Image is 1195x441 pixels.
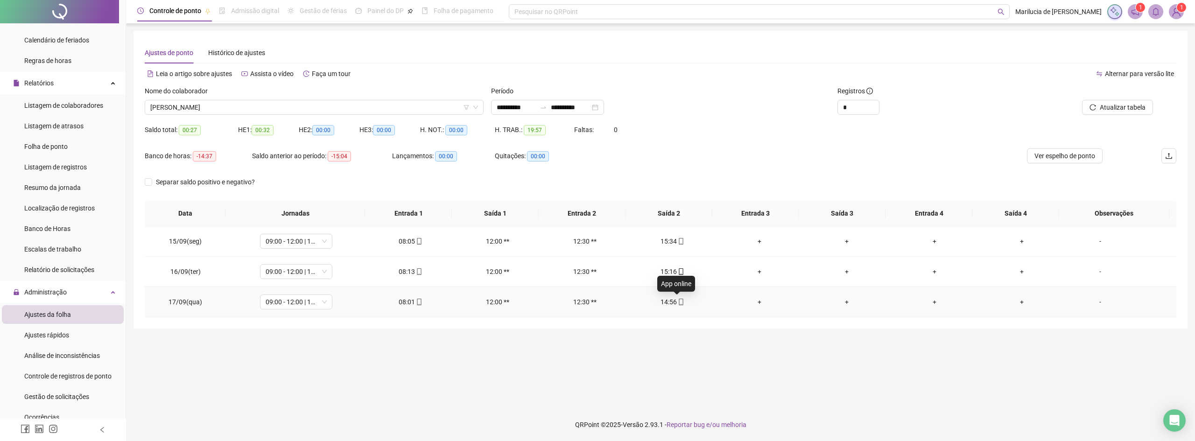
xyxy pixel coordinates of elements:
button: Ver espelho de ponto [1027,148,1103,163]
label: Período [491,86,520,96]
div: - [1073,297,1128,307]
span: swap-right [540,104,547,111]
span: Ajustes da folha [24,311,71,318]
th: Jornadas [225,201,365,226]
div: + [985,266,1058,277]
span: mobile [415,238,422,245]
div: - [1073,266,1128,277]
span: Faltas: [574,126,595,133]
span: history [303,70,309,77]
div: 15:34 [636,236,709,246]
span: clock-circle [137,7,144,14]
span: 09:00 - 12:00 | 12:30 - 16:00 [266,295,327,309]
span: 09:00 - 12:00 | 12:30 - 16:00 [266,265,327,279]
span: dashboard [355,7,362,14]
span: Painel do DP [367,7,404,14]
span: mobile [677,238,684,245]
th: Observações [1059,201,1169,226]
div: 08:01 [374,297,447,307]
span: Leia o artigo sobre ajustes [156,70,232,77]
div: + [811,266,883,277]
th: Entrada 1 [365,201,452,226]
span: Atualizar tabela [1100,102,1146,112]
div: + [811,297,883,307]
span: Banco de Horas [24,225,70,232]
span: Ajustes de ponto [145,49,193,56]
span: 00:32 [252,125,274,135]
span: lock [13,289,20,295]
span: 19:57 [524,125,546,135]
span: 00:27 [179,125,201,135]
div: H. NOT.: [420,125,495,135]
span: Registros [837,86,873,96]
span: 00:00 [312,125,334,135]
div: + [811,236,883,246]
span: Observações [1067,208,1162,218]
span: Relatório de solicitações [24,266,94,273]
div: + [724,266,796,277]
span: Localização de registros [24,204,95,212]
span: Controle de ponto [149,7,201,14]
span: Folha de ponto [24,143,68,150]
span: youtube [241,70,248,77]
span: pushpin [205,8,211,14]
th: Saída 1 [452,201,539,226]
span: Listagem de registros [24,163,87,171]
th: Entrada 2 [539,201,626,226]
span: book [422,7,428,14]
span: left [99,427,105,433]
div: 15:16 [636,266,709,277]
span: ARIELE RIBEIRO NASCIMENTO [150,100,478,114]
label: Nome do colaborador [145,86,214,96]
span: Ocorrências [24,413,59,421]
span: Resumo da jornada [24,184,81,191]
span: 1 [1180,4,1183,11]
div: HE 1: [238,125,299,135]
div: 08:05 [374,236,447,246]
sup: 1 [1136,3,1145,12]
span: -14:37 [193,151,216,161]
div: + [985,236,1058,246]
div: 14:56 [636,297,709,307]
span: upload [1165,152,1173,160]
span: down [473,105,478,110]
span: Análise de inconsistências [24,352,100,359]
span: mobile [415,299,422,305]
div: H. TRAB.: [495,125,574,135]
span: search [998,8,1005,15]
span: 00:00 [373,125,395,135]
div: Banco de horas: [145,151,252,161]
div: Lançamentos: [392,151,495,161]
span: 09:00 - 12:00 | 12:30 - 16:00 [266,234,327,248]
span: mobile [415,268,422,275]
span: 0 [614,126,618,133]
span: file [13,80,20,86]
th: Saída 4 [972,201,1059,226]
span: Histórico de ajustes [208,49,265,56]
span: Marilucia de [PERSON_NAME] [1015,7,1102,17]
span: notification [1131,7,1139,16]
div: + [724,236,796,246]
span: to [540,104,547,111]
span: facebook [21,424,30,434]
span: filter [464,105,469,110]
span: pushpin [408,8,413,14]
span: Gestão de solicitações [24,393,89,400]
span: Listagem de colaboradores [24,102,103,109]
span: Calendário de feriados [24,36,89,44]
span: instagram [49,424,58,434]
button: Atualizar tabela [1082,100,1153,115]
div: + [985,297,1058,307]
th: Saída 2 [626,201,712,226]
span: Controle de registros de ponto [24,372,112,380]
span: Escalas de trabalho [24,245,81,253]
span: info-circle [866,88,873,94]
div: App online [657,276,695,292]
span: 15/09(seg) [169,238,202,245]
span: mobile [677,299,684,305]
sup: Atualize o seu contato no menu Meus Dados [1177,3,1186,12]
span: Admissão digital [231,7,279,14]
div: - [1073,236,1128,246]
span: Listagem de atrasos [24,122,84,130]
th: Entrada 3 [712,201,799,226]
